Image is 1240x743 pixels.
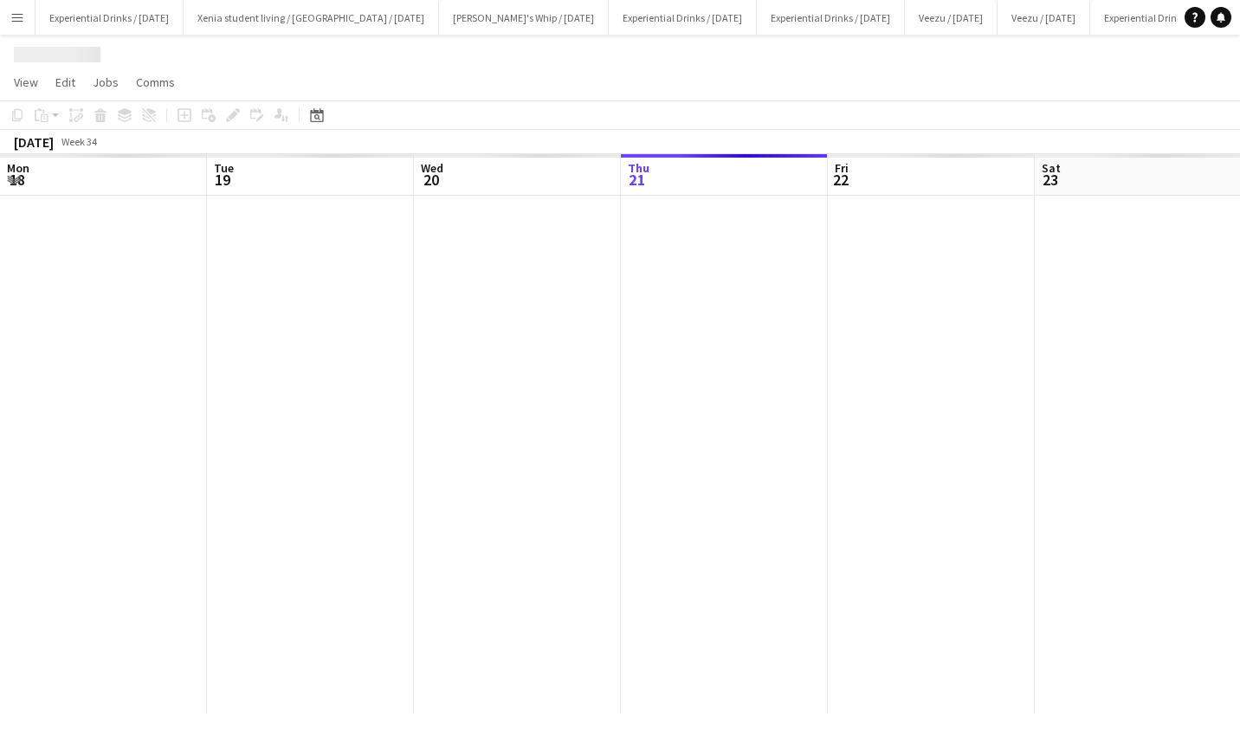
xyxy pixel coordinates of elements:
[93,74,119,90] span: Jobs
[835,160,849,176] span: Fri
[14,133,54,151] div: [DATE]
[214,160,234,176] span: Tue
[36,1,184,35] button: Experiential Drinks / [DATE]
[14,74,38,90] span: View
[1042,160,1061,176] span: Sat
[609,1,757,35] button: Experiential Drinks / [DATE]
[129,71,182,94] a: Comms
[136,74,175,90] span: Comms
[57,135,100,148] span: Week 34
[1090,1,1238,35] button: Experiential Drinks / [DATE]
[184,1,439,35] button: Xenia student living / [GEOGRAPHIC_DATA] / [DATE]
[4,170,29,190] span: 18
[7,71,45,94] a: View
[998,1,1090,35] button: Veezu / [DATE]
[418,170,443,190] span: 20
[421,160,443,176] span: Wed
[757,1,905,35] button: Experiential Drinks / [DATE]
[48,71,82,94] a: Edit
[905,1,998,35] button: Veezu / [DATE]
[628,160,649,176] span: Thu
[86,71,126,94] a: Jobs
[7,160,29,176] span: Mon
[211,170,234,190] span: 19
[625,170,649,190] span: 21
[1039,170,1061,190] span: 23
[439,1,609,35] button: [PERSON_NAME]'s Whip / [DATE]
[832,170,849,190] span: 22
[55,74,75,90] span: Edit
